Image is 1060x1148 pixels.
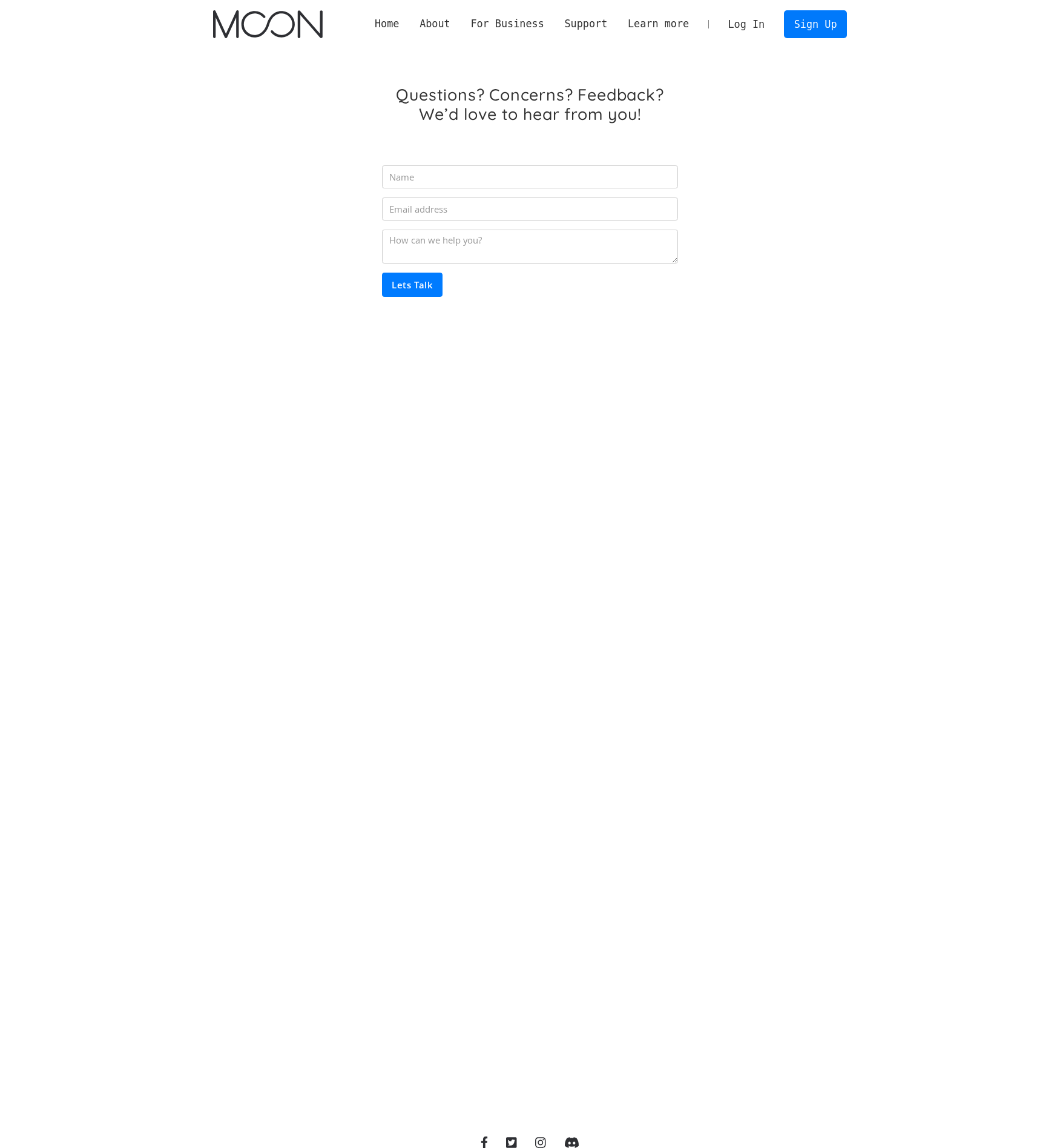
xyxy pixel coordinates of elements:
input: Email address [382,197,677,221]
div: Learn more [617,16,699,32]
img: Moon Logo [213,10,323,38]
h1: Questions? Concerns? Feedback? We’d love to hear from you! [382,85,677,124]
div: About [420,16,450,32]
div: About [409,16,460,32]
a: home [213,10,323,38]
form: Email Form [382,157,677,297]
input: Lets Talk [382,273,443,297]
div: Learn more [628,16,689,32]
div: Support [555,16,617,32]
a: Sign Up [784,10,847,38]
a: Home [364,16,409,32]
div: For Business [461,16,555,32]
div: Support [564,16,607,32]
input: Name [382,165,677,188]
div: For Business [470,16,544,32]
a: Log In [718,11,775,38]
